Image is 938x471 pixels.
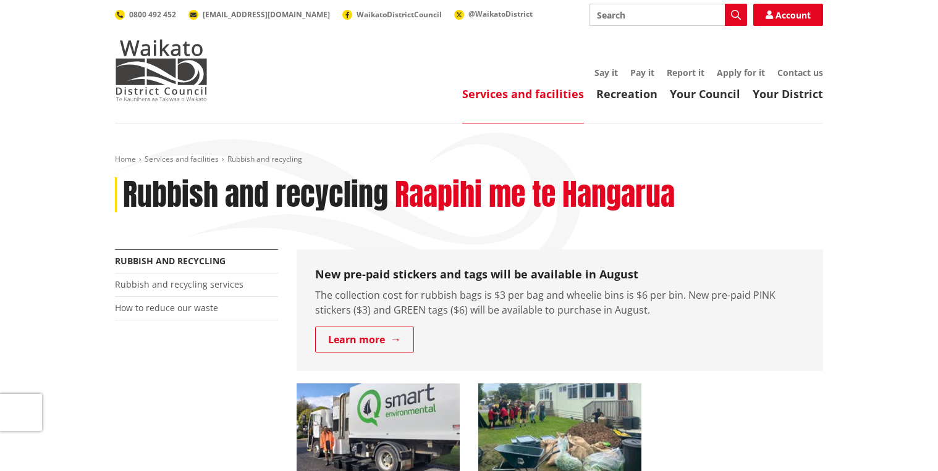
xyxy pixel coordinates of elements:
[753,4,823,26] a: Account
[468,9,533,19] span: @WaikatoDistrict
[123,177,388,213] h1: Rubbish and recycling
[315,288,805,317] p: The collection cost for rubbish bags is $3 per bag and wheelie bins is $6 per bin. New pre-paid P...
[670,86,740,101] a: Your Council
[115,255,226,267] a: Rubbish and recycling
[630,67,654,78] a: Pay it
[357,9,442,20] span: WaikatoDistrictCouncil
[315,268,805,281] h3: New pre-paid stickers and tags will be available in August
[342,9,442,20] a: WaikatoDistrictCouncil
[395,177,675,213] h2: Raapihi me te Hangarua
[203,9,330,20] span: [EMAIL_ADDRESS][DOMAIN_NAME]
[115,154,823,165] nav: breadcrumb
[115,154,136,164] a: Home
[129,9,176,20] span: 0800 492 452
[454,9,533,19] a: @WaikatoDistrict
[227,154,302,164] span: Rubbish and recycling
[667,67,704,78] a: Report it
[188,9,330,20] a: [EMAIL_ADDRESS][DOMAIN_NAME]
[115,9,176,20] a: 0800 492 452
[145,154,219,164] a: Services and facilities
[753,86,823,101] a: Your District
[115,40,208,101] img: Waikato District Council - Te Kaunihera aa Takiwaa o Waikato
[462,86,584,101] a: Services and facilities
[596,86,657,101] a: Recreation
[777,67,823,78] a: Contact us
[589,4,747,26] input: Search input
[315,327,414,352] a: Learn more
[717,67,765,78] a: Apply for it
[115,278,243,290] a: Rubbish and recycling services
[594,67,618,78] a: Say it
[115,302,218,314] a: How to reduce our waste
